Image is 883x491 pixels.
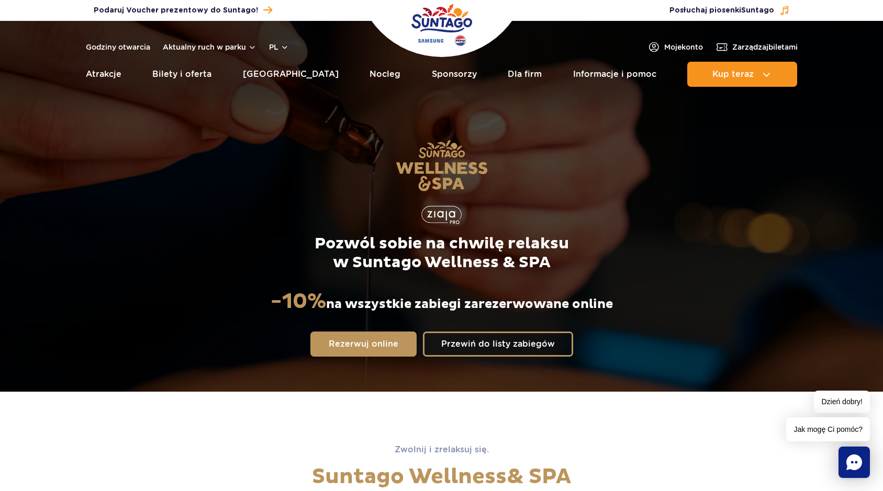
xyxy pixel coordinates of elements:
p: Pozwól sobie na chwilę relaksu w Suntago Wellness & SPA [270,234,613,272]
img: Suntago Wellness & SPA [396,140,488,191]
a: Atrakcje [86,62,121,87]
a: Zarządzajbiletami [716,41,798,53]
a: Informacje i pomoc [573,62,656,87]
a: Rezerwuj online [310,332,417,357]
a: Dla firm [508,62,542,87]
span: Przewiń do listy zabiegów [441,340,555,348]
span: Rezerwuj online [329,340,398,348]
span: Moje konto [664,42,703,52]
div: Chat [839,447,870,478]
button: pl [269,42,289,52]
span: Podaruj Voucher prezentowy do Suntago! [94,5,258,16]
strong: -10% [271,289,326,315]
a: Sponsorzy [432,62,477,87]
button: Aktualny ruch w parku [163,43,256,51]
p: na wszystkie zabiegi zarezerwowane online [271,289,613,315]
span: Suntago Wellness & SPA [312,464,571,490]
a: Podaruj Voucher prezentowy do Suntago! [94,3,272,17]
span: Jak mogę Ci pomóc? [786,417,870,441]
button: Kup teraz [687,62,797,87]
span: Suntago [741,7,774,14]
span: Posłuchaj piosenki [669,5,774,16]
a: Mojekonto [647,41,703,53]
span: Zarządzaj biletami [732,42,798,52]
span: Dzień dobry! [814,391,870,413]
a: Przewiń do listy zabiegów [423,332,573,357]
a: Godziny otwarcia [86,42,150,52]
span: Zwolnij i zrelaksuj się. [395,444,489,454]
button: Posłuchaj piosenkiSuntago [669,5,790,16]
a: Nocleg [370,62,400,87]
a: [GEOGRAPHIC_DATA] [243,62,339,87]
a: Bilety i oferta [152,62,211,87]
span: Kup teraz [712,70,754,79]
